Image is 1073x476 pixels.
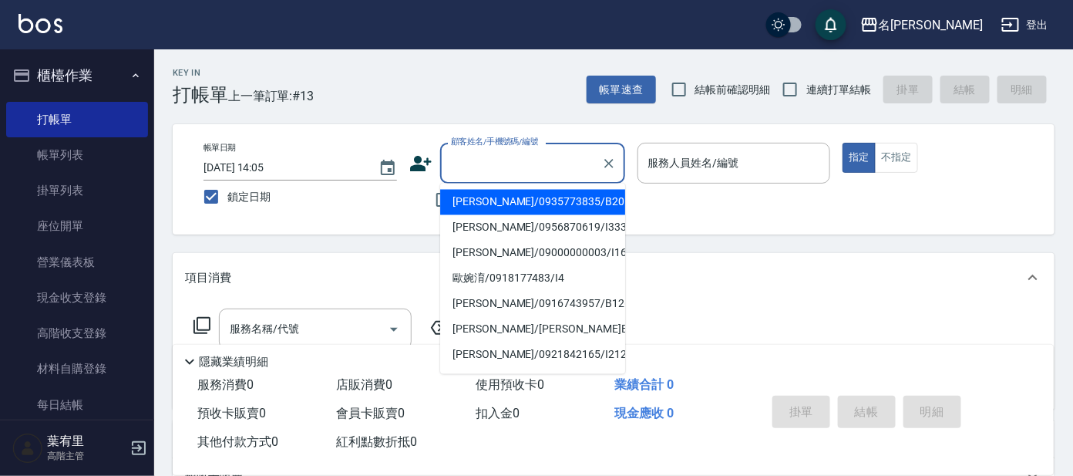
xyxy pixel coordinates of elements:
a: 每日結帳 [6,387,148,423]
a: 營業儀表板 [6,245,148,280]
li: [PERSON_NAME]/0921842165/I212 [440,343,625,368]
img: Logo [18,14,62,33]
a: 打帳單 [6,102,148,137]
li: [PERSON_NAME]/09000000003/I16 [440,241,625,266]
a: 帳單列表 [6,137,148,173]
button: save [816,9,846,40]
button: 不指定 [875,143,918,173]
button: 帳單速查 [587,76,656,104]
p: 項目消費 [185,270,231,286]
button: 指定 [843,143,876,173]
div: 項目消費 [173,253,1054,302]
li: [PERSON_NAME]/0916743957/B126 [440,292,625,317]
button: Choose date, selected date is 2025-09-26 [369,150,406,187]
button: Clear [598,153,620,174]
button: 櫃檯作業 [6,56,148,96]
label: 帳單日期 [203,142,236,154]
a: 高階收支登錄 [6,316,148,351]
li: 歐婉淯/0918177483/I4 [440,266,625,292]
a: 現金收支登錄 [6,280,148,316]
a: 材料自購登錄 [6,351,148,387]
span: 現金應收 0 [615,406,674,420]
h2: Key In [173,68,228,78]
span: 扣入金 0 [476,406,520,420]
span: 鎖定日期 [227,189,271,205]
span: 紅利點數折抵 0 [337,434,418,449]
li: [PERSON_NAME]/0935773835/B205 [440,190,625,215]
a: 掛單列表 [6,173,148,208]
h3: 打帳單 [173,84,228,106]
div: 名[PERSON_NAME] [879,15,983,35]
span: 上一筆訂單:#13 [228,86,314,106]
button: 登出 [995,11,1054,39]
span: 其他付款方式 0 [197,434,278,449]
p: 隱藏業績明細 [199,354,268,370]
li: 部[PERSON_NAME]/0955156765/p2451 [440,368,625,410]
span: 業績合計 0 [615,377,674,392]
span: 店販消費 0 [337,377,393,392]
span: 服務消費 0 [197,377,254,392]
li: [PERSON_NAME]/0956870619/I333 [440,215,625,241]
span: 會員卡販賣 0 [337,406,405,420]
span: 使用預收卡 0 [476,377,544,392]
span: 結帳前確認明細 [695,82,771,98]
button: Open [382,317,406,342]
h5: 葉宥里 [47,434,126,449]
img: Person [12,433,43,464]
li: [PERSON_NAME]/[PERSON_NAME]B87/B87 [440,317,625,343]
span: 預收卡販賣 0 [197,406,266,420]
label: 顧客姓名/手機號碼/編號 [451,136,539,147]
input: YYYY/MM/DD hh:mm [203,155,363,181]
a: 座位開單 [6,208,148,244]
button: 名[PERSON_NAME] [854,9,989,41]
span: 連續打單結帳 [806,82,871,98]
p: 高階主管 [47,449,126,463]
